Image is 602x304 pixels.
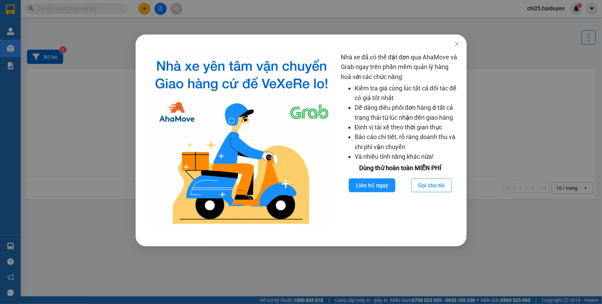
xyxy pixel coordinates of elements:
li: Báo cáo chi tiết, rõ ràng doanh thu và chi phí vận chuyển [354,132,460,152]
span: close [454,41,460,47]
div: Nhà xe đã có thể đặt đơn qua AhaMove và Grab ngay trên phần mềm quản lý hàng hoá với các chức năng: [341,52,460,229]
button: Gọi cho tôi [411,178,452,192]
span: Gọi cho tôi [418,181,444,190]
li: Và nhiều tính năng khác nữa! [354,152,460,161]
div: Dùng thử hoàn toàn MIỄN PHÍ [341,163,460,173]
li: Định vị tài xế theo thời gian thực [354,122,460,132]
li: Dễ dàng điều phối đơn hàng ở tất cả trạng thái từ lúc nhận đến giao hàng [354,103,460,122]
li: Kiểm tra giá cùng lúc tất cả đối tác để có giá tốt nhất [354,84,460,103]
span: Liên hệ ngay [356,181,388,190]
button: Liên hệ ngay [348,178,395,192]
button: Close [447,35,466,54]
img: logo [148,52,335,229]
